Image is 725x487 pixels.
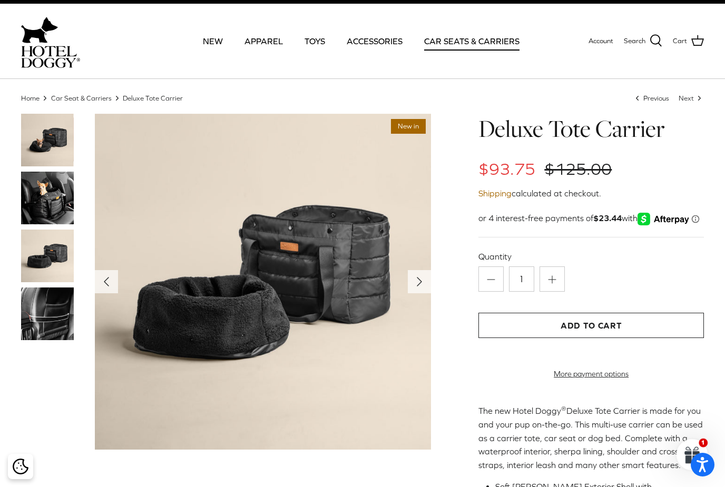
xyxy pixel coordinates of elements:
[235,23,292,59] a: APPAREL
[624,34,662,48] a: Search
[21,14,80,68] a: hoteldoggycom
[478,188,512,198] a: Shipping
[156,23,565,59] div: Primary navigation
[337,23,412,59] a: ACCESSORIES
[633,94,671,102] a: Previous
[509,266,534,292] input: Quantity
[478,251,704,262] label: Quantity
[408,270,431,293] button: Next
[21,94,40,102] a: Home
[21,46,80,68] img: hoteldoggycom
[478,404,704,472] p: The new Hotel Doggy Deluxe Tote Carrier is made for you and your pup on-the-go. This multi-use ca...
[95,270,118,293] button: Previous
[478,187,704,201] div: calculated at checkout.
[8,454,33,479] div: Cookie policy
[589,37,613,45] span: Account
[561,405,566,412] sup: ®
[478,313,704,338] button: Add to Cart
[13,459,28,474] img: Cookie policy
[673,36,687,47] span: Cart
[295,23,335,59] a: TOYS
[478,160,535,178] span: $93.75
[21,14,58,46] img: dog-icon.svg
[643,94,669,102] span: Previous
[624,36,645,47] span: Search
[415,23,529,59] a: CAR SEATS & CARRIERS
[589,36,613,47] a: Account
[391,119,426,134] span: New in
[478,370,704,379] a: More payment options
[51,94,112,102] a: Car Seat & Carriers
[11,458,30,476] button: Cookie policy
[123,94,183,102] a: Deluxe Tote Carrier
[478,114,704,144] h1: Deluxe Tote Carrier
[679,94,694,102] span: Next
[21,93,704,103] nav: Breadcrumbs
[544,160,612,178] span: $125.00
[193,23,232,59] a: NEW
[679,94,704,102] a: Next
[673,34,704,48] a: Cart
